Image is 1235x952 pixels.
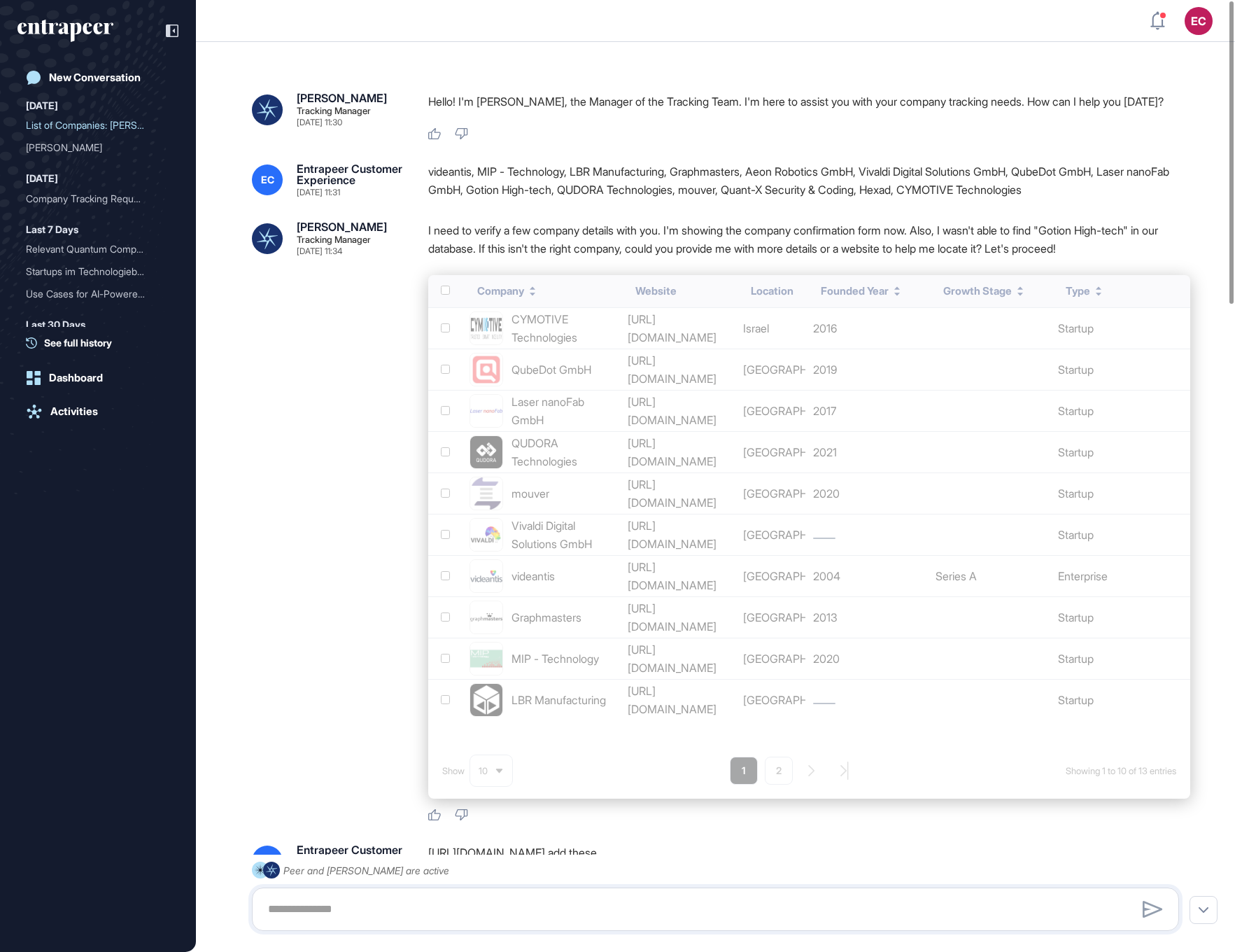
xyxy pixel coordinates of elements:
div: Company Tracking Requests... [26,188,159,210]
div: List of Companies: [PERSON_NAME]... [26,114,159,136]
div: Activities [50,405,98,418]
div: [DATE] [26,170,58,187]
div: Entrapeer Customer Experience [297,163,406,185]
div: Dashboard [49,372,103,384]
div: Last 30 Days [26,316,85,333]
button: EC [1185,7,1213,35]
div: Entrapeer Customer Experience [297,844,406,867]
div: Tracy [26,136,170,159]
p: Hello! I'm [PERSON_NAME], the Manager of the Tracking Team. I'm here to assist you with your comp... [428,92,1190,111]
div: Use Cases for AI-Powered Reporting Tools Accessing SAP Data Externally [26,283,170,305]
div: [DATE] [26,97,58,114]
div: [PERSON_NAME] [26,136,159,159]
div: Relevant Quantum Computin... [26,238,159,260]
a: Activities [17,398,178,426]
span: See full history [44,335,112,350]
div: Tracking Manager [297,106,371,115]
div: Last 7 Days [26,221,78,238]
div: Startups im Technologiebe... [26,260,159,283]
div: Relevant Quantum Computing Startups in Lower Saxony's Automotive Industry [26,238,170,260]
div: List of Companies: videantis, MIP - Technology, LBR Manufacturing, Graphmasters, Aeon Robotics Gm... [26,114,170,136]
div: entrapeer-logo [17,20,113,42]
div: Peer and [PERSON_NAME] are active [283,862,449,879]
div: Startups im Technologiebereich: Fokussierung auf Quanten-Technologie, fortschrittliche Batterien,... [26,260,170,283]
div: Use Cases for AI-Powered ... [26,283,159,305]
div: New Conversation [49,71,141,84]
div: Company Tracking Requests for Multiple Organizations [26,188,170,210]
span: EC [261,174,274,185]
a: See full history [26,335,178,350]
a: Dashboard [17,364,178,392]
p: I need to verify a few company details with you. I'm showing the company confirmation form now. A... [428,221,1190,258]
div: Tracking Manager [297,235,371,244]
div: [URL][DOMAIN_NAME] add these [428,844,1190,878]
div: [DATE] 11:34 [297,247,342,255]
div: [DATE] 11:31 [297,188,340,197]
div: [PERSON_NAME] [297,221,387,232]
div: [PERSON_NAME] [297,92,387,104]
div: videantis, MIP - Technology, LBR Manufacturing, Graphmasters, Aeon Robotics GmbH, Vivaldi Digital... [428,163,1190,199]
a: New Conversation [17,64,178,92]
div: [DATE] 11:30 [297,118,342,127]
